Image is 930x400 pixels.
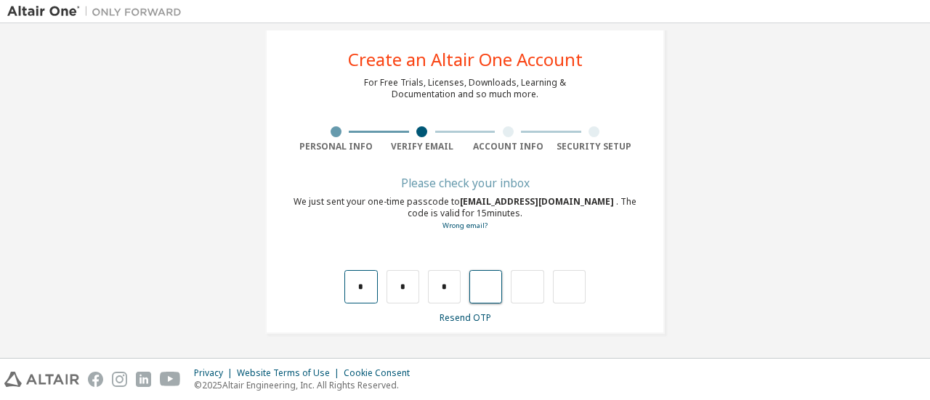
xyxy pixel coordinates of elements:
[88,372,103,387] img: facebook.svg
[7,4,189,19] img: Altair One
[112,372,127,387] img: instagram.svg
[194,367,237,379] div: Privacy
[237,367,344,379] div: Website Terms of Use
[293,179,637,187] div: Please check your inbox
[136,372,151,387] img: linkedin.svg
[160,372,181,387] img: youtube.svg
[344,367,418,379] div: Cookie Consent
[379,141,466,152] div: Verify Email
[364,77,566,100] div: For Free Trials, Licenses, Downloads, Learning & Documentation and so much more.
[348,51,583,68] div: Create an Altair One Account
[440,311,491,324] a: Resend OTP
[194,379,418,391] p: © 2025 Altair Engineering, Inc. All Rights Reserved.
[460,195,616,208] span: [EMAIL_ADDRESS][DOMAIN_NAME]
[293,196,637,232] div: We just sent your one-time passcode to . The code is valid for 15 minutes.
[293,141,379,152] div: Personal Info
[4,372,79,387] img: altair_logo.svg
[442,221,488,230] a: Go back to the registration form
[551,141,638,152] div: Security Setup
[465,141,551,152] div: Account Info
